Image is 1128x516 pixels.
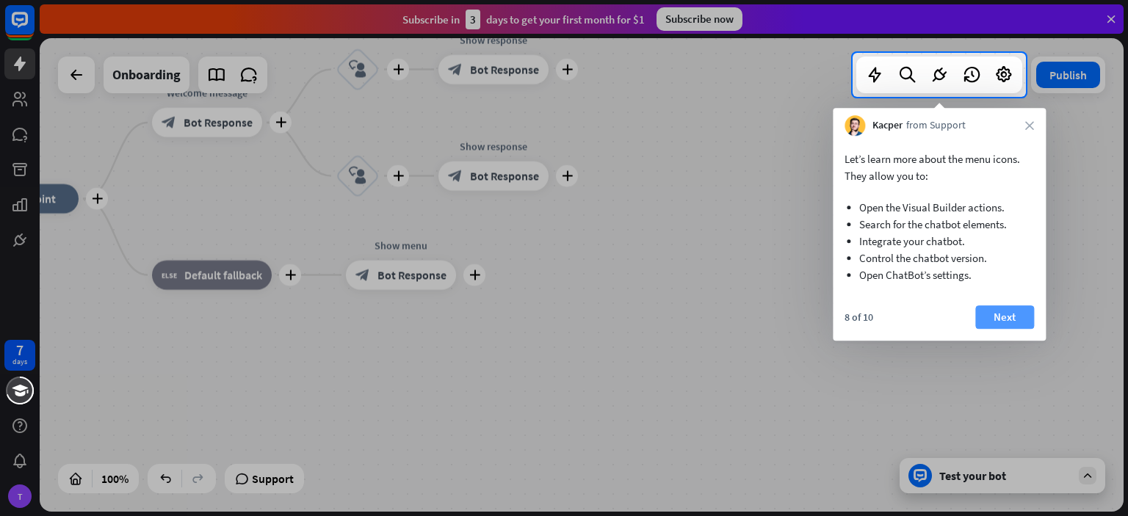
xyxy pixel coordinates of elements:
[845,310,873,324] div: 8 of 10
[859,233,1019,250] li: Integrate your chatbot.
[859,266,1019,283] li: Open ChatBot’s settings.
[872,118,903,133] span: Kacper
[12,6,56,50] button: Open LiveChat chat widget
[859,250,1019,266] li: Control the chatbot version.
[975,305,1034,329] button: Next
[1025,121,1034,130] i: close
[859,199,1019,216] li: Open the Visual Builder actions.
[859,216,1019,233] li: Search for the chatbot elements.
[845,150,1034,184] p: Let’s learn more about the menu icons. They allow you to:
[906,118,966,133] span: from Support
